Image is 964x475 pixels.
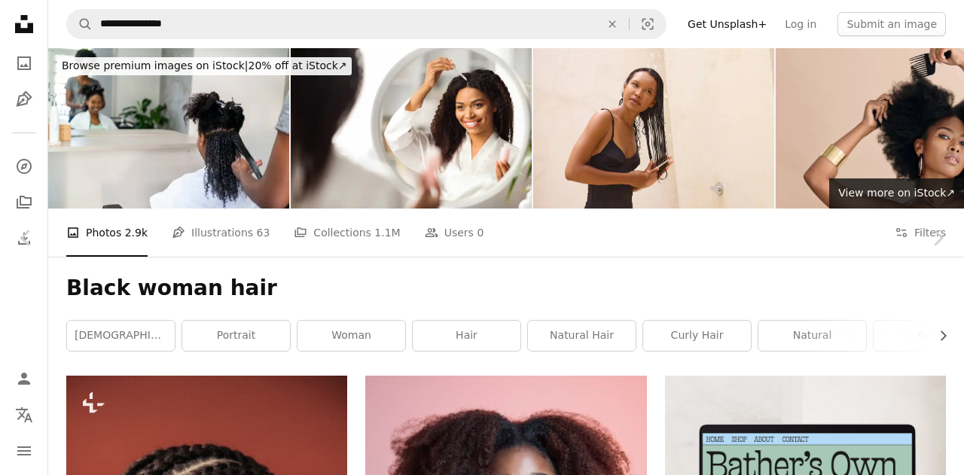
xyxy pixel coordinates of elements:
a: natural hair [528,321,636,351]
h1: Black woman hair [66,275,946,302]
a: Photos [9,48,39,78]
a: Illustrations [9,84,39,114]
span: 1.1M [374,224,400,241]
img: Smiling Black Woman Applying Serum For Hair Repair While Standing Near Mirror [291,48,532,209]
a: [DEMOGRAPHIC_DATA] [67,321,175,351]
a: Collections 1.1M [294,209,400,257]
form: Find visuals sitewide [66,9,667,39]
a: View more on iStock↗ [829,178,964,209]
button: Visual search [630,10,666,38]
a: portrait [182,321,290,351]
a: Users 0 [425,209,484,257]
a: Log in / Sign up [9,364,39,394]
span: Browse premium images on iStock | [62,59,248,72]
button: Search Unsplash [67,10,93,38]
a: Browse premium images on iStock|20% off at iStock↗ [48,48,361,84]
a: curly hair [643,321,751,351]
a: Illustrations 63 [172,209,270,257]
img: Woman with Long Hair Enjoying Refreshing Outdoor Shower Experience [533,48,774,209]
span: 63 [257,224,270,241]
a: Next [911,166,964,310]
button: Clear [596,10,629,38]
span: 0 [477,224,484,241]
a: hair [413,321,520,351]
button: Filters [895,209,946,257]
span: View more on iStock ↗ [838,187,955,199]
img: Hair stylist in Brazil. [48,48,289,209]
button: Language [9,400,39,430]
a: Log in [776,12,825,36]
a: natural [758,321,866,351]
button: Submit an image [837,12,946,36]
a: woman [297,321,405,351]
a: Explore [9,151,39,181]
button: Menu [9,436,39,466]
button: scroll list to the right [929,321,946,351]
a: Get Unsplash+ [679,12,776,36]
span: 20% off at iStock ↗ [62,59,347,72]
